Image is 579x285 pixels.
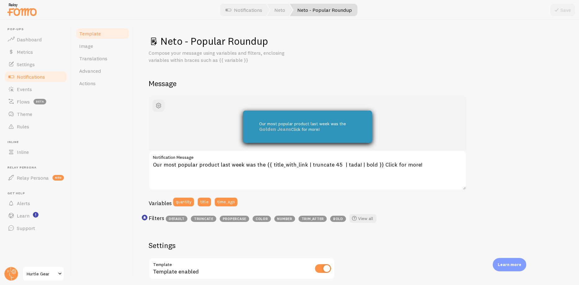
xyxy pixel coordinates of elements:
span: Events [17,86,32,92]
span: Alerts [17,200,30,206]
a: Settings [4,58,68,71]
span: Relay Persona [7,166,68,170]
h2: Message [149,79,564,88]
a: Flows beta [4,95,68,108]
span: Inline [7,140,68,144]
p: Compose your message using variables and filters, enclosing variables within braces such as {{ va... [149,49,298,64]
a: Inline [4,146,68,158]
p: Learn more [498,262,521,268]
span: Image [79,43,93,49]
span: Flows [17,99,30,105]
h2: Settings [149,241,335,250]
span: Template [79,30,101,37]
a: Learn [4,209,68,222]
img: fomo-relay-logo-orange.svg [7,2,38,17]
h3: Variables [149,200,172,207]
span: Actions [79,80,96,86]
span: Relay Persona [17,175,49,181]
button: title [198,198,211,206]
a: Advanced [75,65,130,77]
span: Dashboard [17,36,42,43]
a: Golden Jeans [259,126,291,132]
h1: Neto - Popular Roundup [149,35,564,48]
div: Template enabled [149,258,335,280]
a: Image [75,40,130,52]
span: Get Help [7,191,68,195]
a: Notifications [4,71,68,83]
a: Support [4,222,68,234]
a: Translations [75,52,130,65]
span: Hurtle Gear [27,270,56,278]
h3: Filters [149,214,164,222]
a: Hurtle Gear [22,266,64,281]
button: time_ago [215,198,237,206]
span: propercase [220,216,249,222]
a: Events [4,83,68,95]
a: Actions [75,77,130,90]
span: Settings [17,61,35,67]
span: default [166,216,187,222]
span: beta [34,99,46,104]
svg: <p>Watch New Feature Tutorials!</p> [33,212,38,218]
a: Template [75,27,130,40]
span: Notifications [17,74,45,80]
a: Alerts [4,197,68,209]
span: Support [17,225,35,231]
p: Our most popular product last week was the Click for more! [259,122,356,132]
span: Pop-ups [7,27,68,31]
span: color [253,216,271,222]
span: Rules [17,123,29,130]
span: truncate [191,216,216,222]
span: Theme [17,111,32,117]
a: Metrics [4,46,68,58]
span: bold [330,216,346,222]
a: Relay Persona new [4,172,68,184]
span: Inline [17,149,29,155]
span: new [52,175,64,181]
label: Notification Message [149,150,466,161]
a: Dashboard [4,33,68,46]
span: Translations [79,55,107,62]
a: Rules [4,120,68,133]
button: quantity [173,198,194,206]
div: Learn more [493,258,526,271]
span: Advanced [79,68,101,74]
a: View all [349,214,376,223]
span: trim_after [298,216,327,222]
a: Theme [4,108,68,120]
span: number [274,216,295,222]
span: Metrics [17,49,33,55]
span: Learn [17,213,29,219]
svg: <p>Use filters like | propercase to change CITY to City in your templates</p> [142,215,147,220]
